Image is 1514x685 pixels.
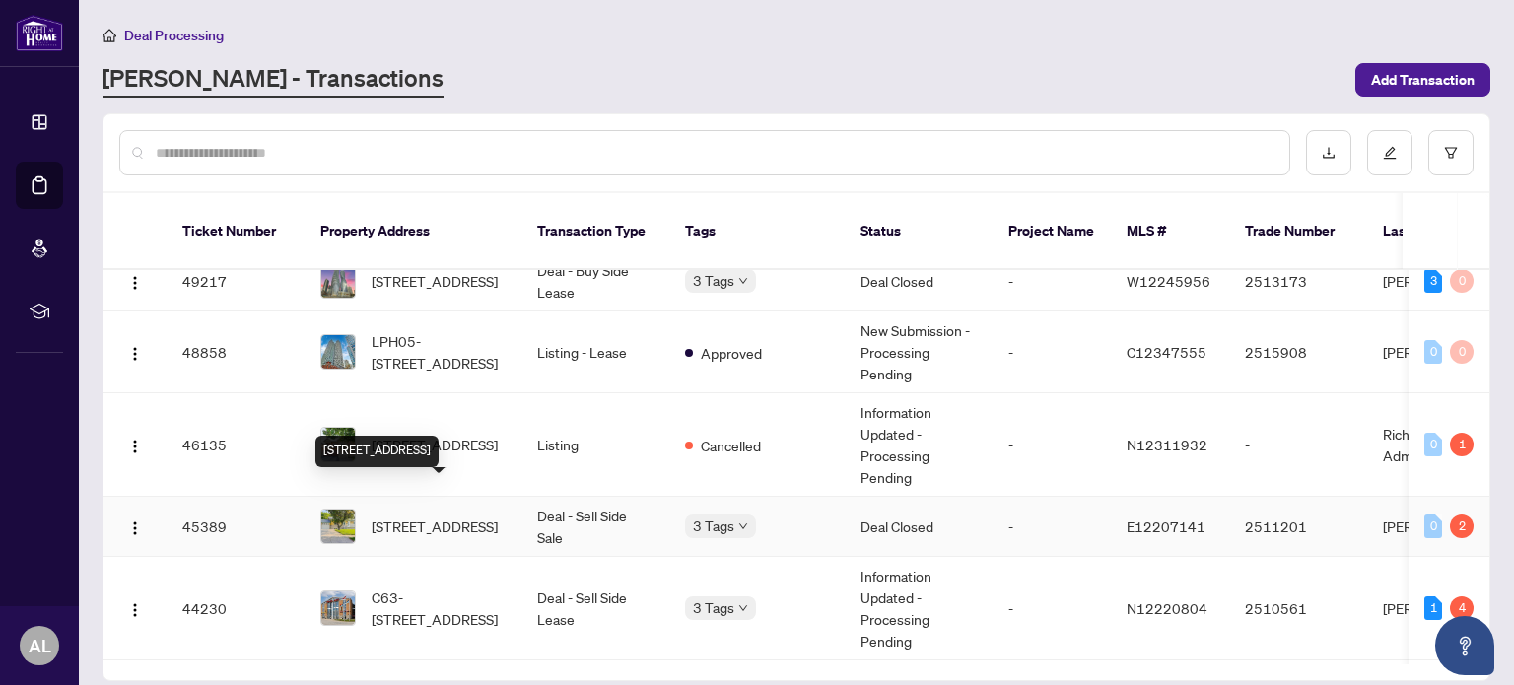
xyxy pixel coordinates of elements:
td: 45389 [167,497,305,557]
td: - [993,497,1111,557]
span: 3 Tags [693,514,734,537]
span: AL [29,632,51,659]
span: down [738,603,748,613]
img: thumbnail-img [321,428,355,461]
td: New Submission - Processing Pending [845,311,993,393]
img: thumbnail-img [321,335,355,369]
span: [STREET_ADDRESS] [372,515,498,537]
td: 2510561 [1229,557,1367,660]
td: - [993,311,1111,393]
img: Logo [127,520,143,536]
span: N12311932 [1127,436,1207,453]
td: 46135 [167,393,305,497]
td: - [993,251,1111,311]
td: Information Updated - Processing Pending [845,393,993,497]
span: Approved [701,342,762,364]
span: download [1322,146,1336,160]
td: Deal - Sell Side Lease [521,557,669,660]
td: - [1229,393,1367,497]
span: C63-[STREET_ADDRESS] [372,586,506,630]
img: thumbnail-img [321,591,355,625]
div: 0 [1424,433,1442,456]
td: - [993,557,1111,660]
th: Project Name [993,193,1111,270]
td: Deal - Sell Side Sale [521,497,669,557]
th: MLS # [1111,193,1229,270]
button: Logo [119,429,151,460]
span: Deal Processing [124,27,224,44]
td: 49217 [167,251,305,311]
img: Logo [127,275,143,291]
th: Ticket Number [167,193,305,270]
td: Deal Closed [845,497,993,557]
button: edit [1367,130,1412,175]
button: Logo [119,511,151,542]
span: down [738,521,748,531]
img: Logo [127,346,143,362]
div: 1 [1424,596,1442,620]
span: LPH05-[STREET_ADDRESS] [372,330,506,374]
td: 48858 [167,311,305,393]
td: Deal - Buy Side Lease [521,251,669,311]
button: Open asap [1435,616,1494,675]
th: Property Address [305,193,521,270]
button: Logo [119,592,151,624]
span: E12207141 [1127,517,1205,535]
button: filter [1428,130,1474,175]
td: 44230 [167,557,305,660]
button: Add Transaction [1355,63,1490,97]
img: Logo [127,439,143,454]
span: W12245956 [1127,272,1210,290]
span: 3 Tags [693,596,734,619]
td: Information Updated - Processing Pending [845,557,993,660]
th: Status [845,193,993,270]
span: 3 Tags [693,269,734,292]
div: 0 [1450,269,1474,293]
div: 0 [1424,340,1442,364]
span: [STREET_ADDRESS] [372,270,498,292]
span: edit [1383,146,1397,160]
button: Logo [119,336,151,368]
td: 2515908 [1229,311,1367,393]
img: logo [16,15,63,51]
span: filter [1444,146,1458,160]
a: [PERSON_NAME] - Transactions [103,62,444,98]
span: Cancelled [701,435,761,456]
div: 4 [1450,596,1474,620]
img: Logo [127,602,143,618]
div: 3 [1424,269,1442,293]
span: [STREET_ADDRESS] [372,434,498,455]
td: - [993,393,1111,497]
span: down [738,276,748,286]
div: 2 [1450,514,1474,538]
span: home [103,29,116,42]
div: [STREET_ADDRESS] [315,436,439,467]
th: Trade Number [1229,193,1367,270]
button: download [1306,130,1351,175]
div: 1 [1450,433,1474,456]
th: Transaction Type [521,193,669,270]
td: Deal Closed [845,251,993,311]
td: 2513173 [1229,251,1367,311]
img: thumbnail-img [321,510,355,543]
img: thumbnail-img [321,264,355,298]
span: C12347555 [1127,343,1206,361]
div: 0 [1450,340,1474,364]
span: N12220804 [1127,599,1207,617]
td: Listing [521,393,669,497]
div: 0 [1424,514,1442,538]
th: Tags [669,193,845,270]
td: 2511201 [1229,497,1367,557]
span: Add Transaction [1371,64,1475,96]
button: Logo [119,265,151,297]
td: Listing - Lease [521,311,669,393]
